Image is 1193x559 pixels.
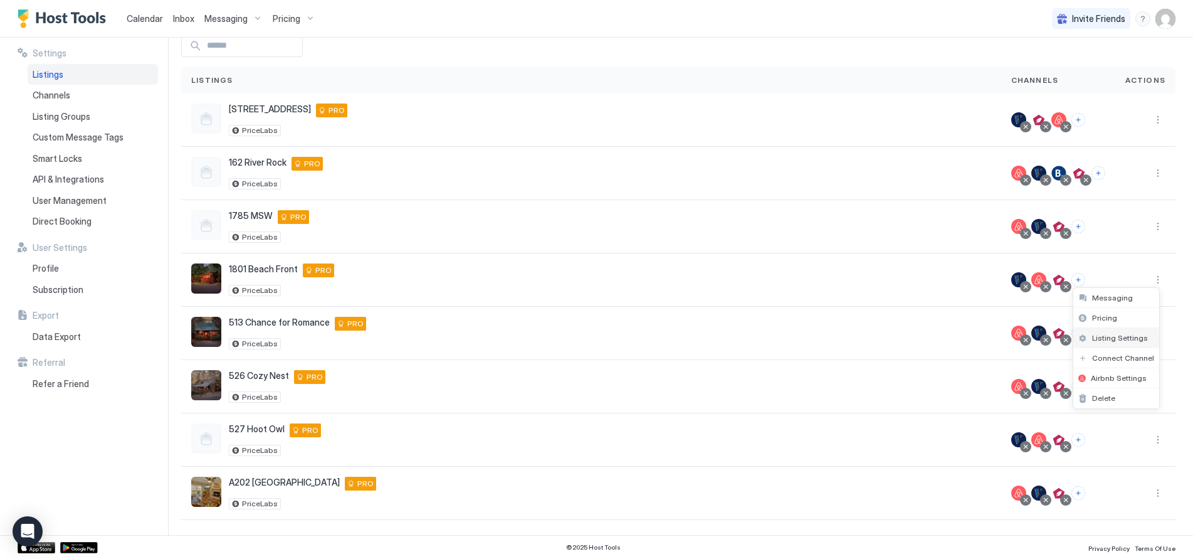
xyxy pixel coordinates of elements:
[13,516,43,546] div: Open Intercom Messenger
[1092,353,1154,363] span: Connect Channel
[1092,293,1133,302] span: Messaging
[1092,333,1148,343] span: Listing Settings
[1092,393,1115,403] span: Delete
[1092,313,1117,322] span: Pricing
[1091,373,1147,383] span: Airbnb Settings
